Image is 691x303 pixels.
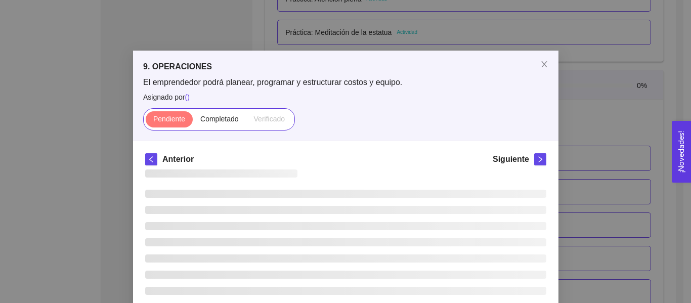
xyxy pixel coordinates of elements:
span: left [146,156,157,163]
span: ( ) [185,93,189,101]
span: El emprendedor podrá planear, programar y estructurar costos y equipo. [143,77,548,88]
h5: 9. OPERACIONES [143,61,548,73]
span: close [540,60,548,68]
span: Completado [200,115,239,123]
span: Asignado por [143,92,548,103]
button: Open Feedback Widget [672,121,691,183]
button: left [145,153,157,165]
h5: Siguiente [492,153,529,165]
button: right [534,153,546,165]
span: right [535,156,546,163]
span: Verificado [253,115,284,123]
button: Close [530,51,558,79]
span: Pendiente [153,115,185,123]
h5: Anterior [162,153,194,165]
